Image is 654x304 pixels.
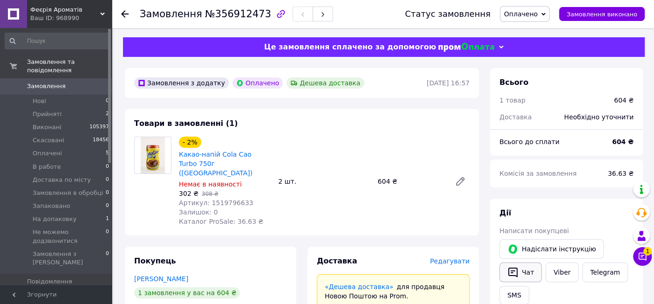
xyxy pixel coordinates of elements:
[33,189,103,197] span: Замовлення в обробці
[33,149,62,158] span: Оплачені
[33,215,76,223] span: На допаковку
[499,208,511,217] span: Дії
[106,215,109,223] span: 1
[582,263,628,282] a: Telegram
[325,282,462,301] div: для продавця Новою Поштою на Prom.
[106,176,109,184] span: 0
[33,97,46,105] span: Нові
[205,8,271,20] span: №356912473
[33,202,70,210] span: Запаковано
[27,58,112,75] span: Замовлення та повідомлення
[134,119,238,128] span: Товари в замовленні (1)
[106,189,109,197] span: 0
[134,287,240,298] div: 1 замовлення у вас на 604 ₴
[427,79,470,87] time: [DATE] 16:57
[33,228,106,245] span: Не можемо додзвонитися
[106,228,109,245] span: 0
[559,7,645,21] button: Замовлення виконано
[179,151,252,177] a: Какао-напій Cola Cao Turbo 750г ([GEOGRAPHIC_DATA])
[33,123,61,131] span: Виконані
[545,263,578,282] a: Viber
[499,113,531,121] span: Доставка
[27,277,72,286] span: Повідомлення
[93,136,109,145] span: 18456
[499,239,604,259] button: Надіслати інструкцію
[451,172,470,191] a: Редагувати
[430,257,470,265] span: Редагувати
[179,180,242,188] span: Немає в наявності
[504,10,538,18] span: Оплачено
[566,11,637,18] span: Замовлення виконано
[140,8,202,20] span: Замовлення
[405,9,490,19] div: Статус замовлення
[106,250,109,267] span: 0
[286,77,364,89] div: Дешева доставка
[325,283,393,290] a: «Дешева доставка»
[633,247,652,266] button: Чат з покупцем1
[499,170,577,177] span: Комісія за замовлення
[232,77,283,89] div: Оплачено
[121,9,129,19] div: Повернутися назад
[559,107,639,127] div: Необхідно уточнити
[33,250,106,267] span: Замовлення з [PERSON_NAME]
[264,42,436,51] span: Це замовлення сплачено за допомогою
[499,227,569,235] span: Написати покупцеві
[179,218,263,225] span: Каталог ProSale: 36.63 ₴
[33,110,61,118] span: Прийняті
[27,82,66,90] span: Замовлення
[499,78,528,87] span: Всього
[106,110,109,118] span: 2
[374,175,447,188] div: 604 ₴
[499,263,542,282] button: Чат
[106,163,109,171] span: 0
[134,77,229,89] div: Замовлення з додатку
[30,6,100,14] span: Феєрія Ароматів
[106,149,109,158] span: 5
[179,137,201,148] div: - 2%
[106,97,109,105] span: 0
[179,208,218,216] span: Залишок: 0
[30,14,112,22] div: Ваш ID: 968990
[274,175,374,188] div: 2 шт.
[5,33,110,49] input: Пошук
[614,96,634,105] div: 604 ₴
[134,256,176,265] span: Покупець
[179,190,198,197] span: 302 ₴
[106,202,109,210] span: 0
[499,138,559,145] span: Всього до сплати
[141,137,165,173] img: Какао-напій Cola Cao Turbo 750г (Іспанія)
[33,136,64,145] span: Скасовані
[608,170,634,177] span: 36.63 ₴
[33,176,91,184] span: Доставка по місту
[89,123,109,131] span: 105397
[202,191,218,197] span: 308 ₴
[438,43,494,52] img: evopay logo
[612,138,634,145] b: 604 ₴
[317,256,357,265] span: Доставка
[499,97,525,104] span: 1 товар
[134,275,188,283] a: [PERSON_NAME]
[643,247,652,256] span: 1
[179,199,253,207] span: Артикул: 1519796633
[33,163,61,171] span: В работе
